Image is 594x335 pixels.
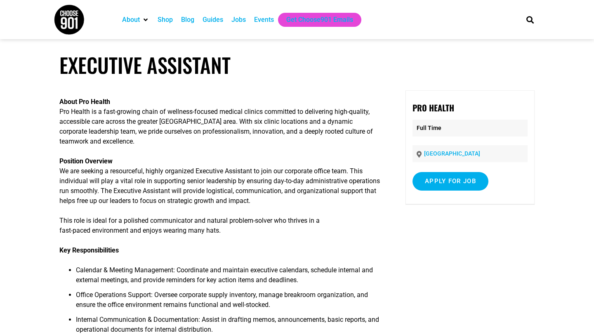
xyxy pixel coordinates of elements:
nav: Main nav [118,13,512,27]
a: Guides [203,15,223,25]
div: Search [523,13,537,26]
input: Apply for job [412,172,488,191]
a: Shop [158,15,173,25]
h1: Executive Assistant [59,53,535,77]
strong: About Pro Health [59,98,110,106]
li: Calendar & Meeting Management: Coordinate and maintain executive calendars, schedule internal and... [76,265,382,290]
a: [GEOGRAPHIC_DATA] [424,150,480,157]
div: About [118,13,153,27]
a: Jobs [231,15,246,25]
a: Get Choose901 Emails [286,15,353,25]
strong: Key Responsibilities [59,246,119,254]
a: Blog [181,15,194,25]
p: This role is ideal for a polished communicator and natural problem-solver who thrives in a fast-p... [59,216,382,236]
strong: Pro Health [412,101,454,114]
a: Events [254,15,274,25]
p: We are seeking a resourceful, highly organized Executive Assistant to join our corporate office t... [59,156,382,206]
p: Full Time [412,120,528,137]
p: Pro Health is a fast-growing chain of wellness-focused medical clinics committed to delivering hi... [59,97,382,146]
a: About [122,15,140,25]
strong: Position Overview [59,157,113,165]
li: Office Operations Support: Oversee corporate supply inventory, manage breakroom organization, and... [76,290,382,315]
